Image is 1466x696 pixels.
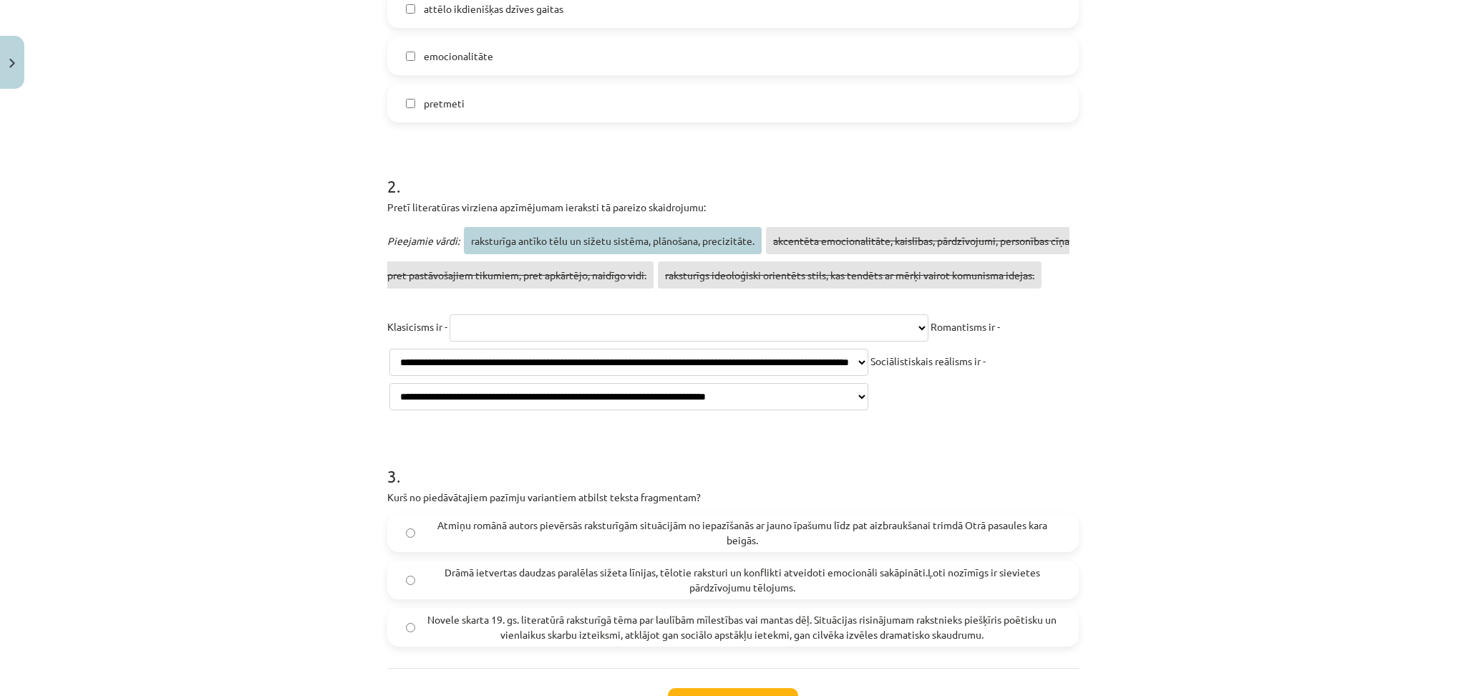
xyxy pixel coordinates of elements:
p: Kurš no piedāvātajiem pazīmju variantiem atbilst teksta fragmentam? [387,490,1079,505]
h1: 3 . [387,441,1079,485]
span: attēlo ikdienišķas dzīves gaitas [424,1,563,16]
input: Drāmā ietvertas daudzas paralēlas sižeta līnijas, tēlotie raksturi un konflikti atveidoti emocion... [406,576,415,585]
input: emocionalitāte [406,52,415,61]
span: Sociālistiskais reālisms ir - [870,354,986,367]
input: Atmiņu romānā autors pievērsās raksturīgām situācijām no iepazīšanās ar jauno īpašumu līdz pat ai... [406,528,415,538]
input: pretmeti [406,99,415,108]
span: pretmeti [424,96,465,111]
h1: 2 . [387,151,1079,195]
input: Novele skarta 19. gs. literatūrā raksturīgā tēma par laulībām mīlestības vai mantas dēļ. Situācij... [406,623,415,632]
span: emocionalitāte [424,49,493,64]
span: raksturīga antīko tēlu un sižetu sistēma, plānošana, precizitāte. [464,227,762,254]
span: Novele skarta 19. gs. literatūrā raksturīgā tēma par laulībām mīlestības vai mantas dēļ. Situācij... [424,612,1060,642]
span: Drāmā ietvertas daudzas paralēlas sižeta līnijas, tēlotie raksturi un konflikti atveidoti emocion... [424,565,1060,595]
p: Pretī literatūras virziena apzīmējumam ieraksti tā pareizo skaidrojumu: [387,200,1079,215]
img: icon-close-lesson-0947bae3869378f0d4975bcd49f059093ad1ed9edebbc8119c70593378902aed.svg [9,59,15,68]
input: attēlo ikdienišķas dzīves gaitas [406,4,415,14]
span: Atmiņu romānā autors pievērsās raksturīgām situācijām no iepazīšanās ar jauno īpašumu līdz pat ai... [424,518,1060,548]
span: Romantisms ir - [931,320,1000,333]
span: Pieejamie vārdi: [387,234,460,247]
span: Klasicisms ir - [387,320,447,333]
span: raksturīgs ideoloģiski orientēts stils, kas tendēts ar mērķi vairot komunisma idejas. [658,261,1042,289]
